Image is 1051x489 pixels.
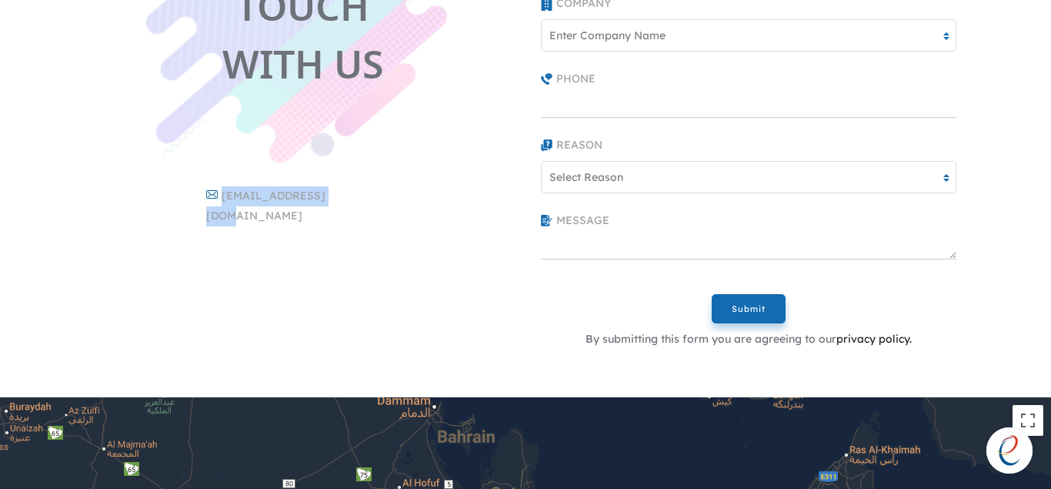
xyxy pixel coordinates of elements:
[549,27,666,43] div: Enter Company Name
[206,190,218,199] img: emailIcon
[541,331,956,347] div: By submitting this form you are agreeing to our
[541,137,602,153] label: Reason
[836,332,912,346] a: privacy policy.
[541,215,552,226] img: message
[206,186,399,226] div: [EMAIL_ADDRESS][DOMAIN_NAME]
[541,213,609,229] label: Message
[541,71,596,87] label: Phone
[549,169,623,183] span: Select Reason
[541,139,552,152] img: reason
[986,427,1033,474] a: Open chat
[1013,405,1043,436] button: Toggle fullscreen view
[712,294,786,324] button: Submit
[541,73,552,85] img: phone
